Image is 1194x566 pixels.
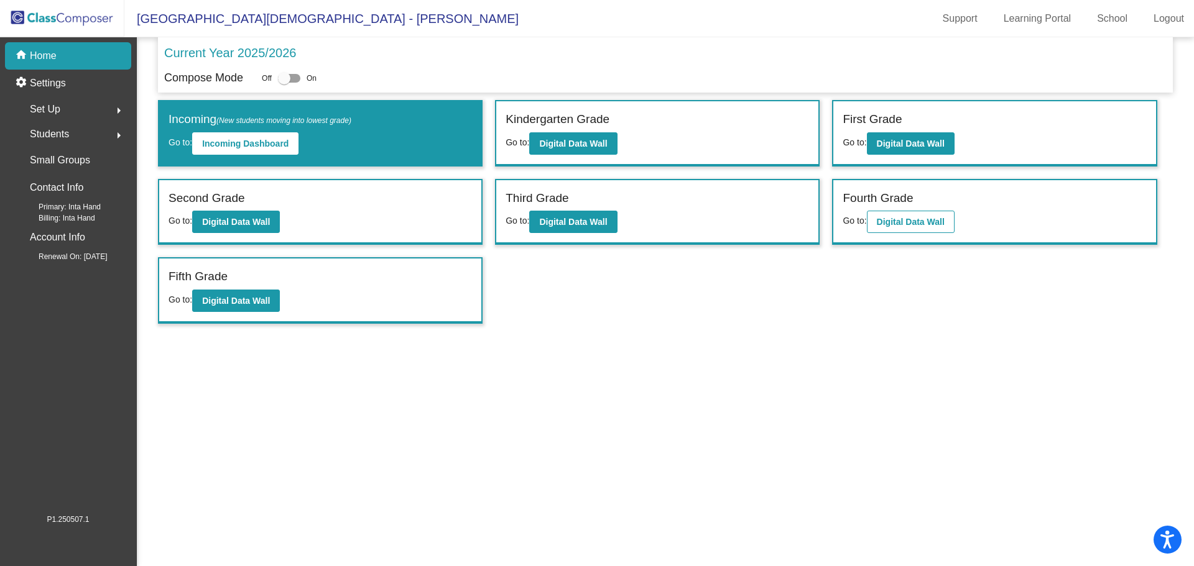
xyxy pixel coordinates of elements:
label: Fourth Grade [843,189,913,208]
span: Set Up [30,101,60,118]
p: Small Groups [30,152,90,169]
a: School [1087,9,1137,29]
span: Go to: [169,216,192,226]
b: Digital Data Wall [202,296,270,306]
mat-icon: home [15,48,30,63]
span: Go to: [169,294,192,304]
label: Incoming [169,111,351,129]
span: Renewal On: [DATE] [19,251,107,262]
span: Go to: [506,137,529,147]
button: Digital Data Wall [192,290,280,312]
span: Go to: [506,216,529,226]
span: Go to: [843,137,866,147]
span: Off [262,73,272,84]
p: Account Info [30,229,85,246]
p: Compose Mode [164,70,243,86]
button: Digital Data Wall [867,211,955,233]
b: Digital Data Wall [539,217,607,227]
a: Learning Portal [994,9,1081,29]
button: Incoming Dashboard [192,132,298,155]
label: First Grade [843,111,902,129]
button: Digital Data Wall [867,132,955,155]
p: Home [30,48,57,63]
p: Contact Info [30,179,83,196]
span: Billing: Inta Hand [19,212,95,224]
button: Digital Data Wall [192,211,280,233]
p: Settings [30,76,66,91]
span: Students [30,126,69,143]
span: (New students moving into lowest grade) [216,116,351,125]
b: Digital Data Wall [877,217,945,227]
button: Digital Data Wall [529,132,617,155]
span: Go to: [169,137,192,147]
label: Third Grade [506,189,568,208]
p: Current Year 2025/2026 [164,43,296,62]
span: Go to: [843,216,866,226]
mat-icon: arrow_right [111,103,126,118]
b: Incoming Dashboard [202,139,289,148]
label: Second Grade [169,189,245,208]
span: Primary: Inta Hand [19,201,101,212]
span: [GEOGRAPHIC_DATA][DEMOGRAPHIC_DATA] - [PERSON_NAME] [124,9,519,29]
a: Support [933,9,988,29]
button: Digital Data Wall [529,211,617,233]
mat-icon: settings [15,76,30,91]
mat-icon: arrow_right [111,128,126,143]
span: On [307,73,317,84]
label: Kindergarten Grade [506,111,609,129]
b: Digital Data Wall [877,139,945,148]
label: Fifth Grade [169,268,228,286]
b: Digital Data Wall [202,217,270,227]
b: Digital Data Wall [539,139,607,148]
a: Logout [1144,9,1194,29]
